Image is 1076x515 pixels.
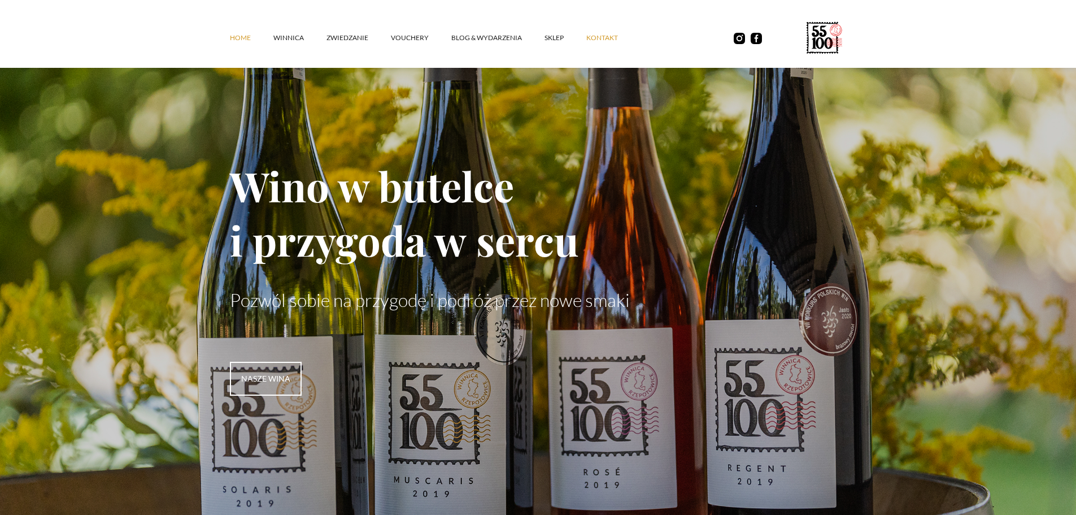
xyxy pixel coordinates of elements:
a: kontakt [586,21,641,55]
p: Pozwól sobie na przygodę i podróż przez nowe smaki [230,289,847,311]
a: ZWIEDZANIE [326,21,391,55]
a: winnica [273,21,326,55]
a: vouchery [391,21,451,55]
a: Blog & Wydarzenia [451,21,544,55]
h1: Wino w butelce i przygoda w sercu [230,158,847,267]
a: SKLEP [544,21,586,55]
a: nasze wina [230,362,302,396]
a: Home [230,21,273,55]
